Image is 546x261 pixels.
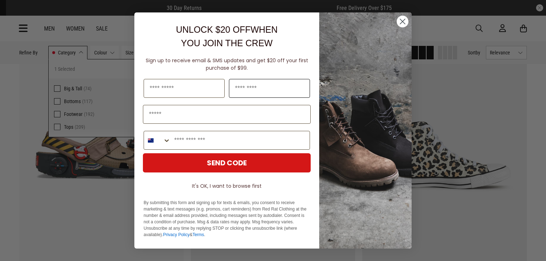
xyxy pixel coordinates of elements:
[251,25,278,34] span: WHEN
[144,79,225,98] input: First Name
[6,3,27,24] button: Open LiveChat chat widget
[163,232,190,237] a: Privacy Policy
[319,12,412,249] img: f7662613-148e-4c88-9575-6c6b5b55a647.jpeg
[144,131,171,149] button: Search Countries
[143,153,311,172] button: SEND CODE
[192,232,204,237] a: Terms
[148,138,154,143] img: New Zealand
[176,25,251,34] span: UNLOCK $20 OFF
[181,38,273,48] span: YOU JOIN THE CREW
[146,57,308,71] span: Sign up to receive email & SMS updates and get $20 off your first purchase of $99.
[143,180,311,192] button: It's OK, I want to browse first
[143,105,311,124] input: Email
[396,15,409,28] button: Close dialog
[144,199,310,238] p: By submitting this form and signing up for texts & emails, you consent to receive marketing & tex...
